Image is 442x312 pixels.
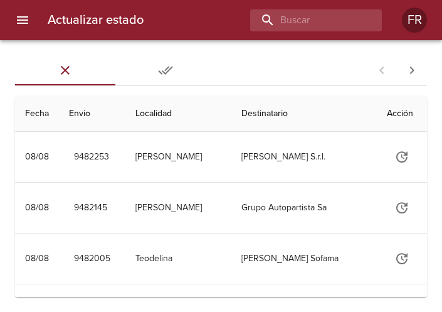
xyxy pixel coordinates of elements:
[15,96,59,132] th: Fecha
[59,96,125,132] th: Envio
[402,8,427,33] div: Abrir información de usuario
[125,132,231,182] td: [PERSON_NAME]
[8,5,38,35] button: menu
[367,63,397,76] span: Pagina anterior
[69,146,114,169] button: 9482253
[74,251,110,267] span: 9482005
[125,96,231,132] th: Localidad
[69,196,112,220] button: 9482145
[231,132,377,182] td: [PERSON_NAME] S.r.l.
[25,253,49,264] div: 08/08
[231,183,377,233] td: Grupo Autopartista Sa
[377,96,427,132] th: Acción
[402,8,427,33] div: FR
[397,55,427,85] span: Pagina siguiente
[74,149,109,165] span: 9482253
[25,202,49,213] div: 08/08
[231,96,377,132] th: Destinatario
[74,200,107,216] span: 9482145
[15,55,216,85] div: Tabs Envios
[387,252,417,263] span: Actualizar estado y agregar documentación
[48,10,144,30] h6: Actualizar estado
[125,234,231,284] td: Teodelina
[250,9,360,31] input: buscar
[125,183,231,233] td: [PERSON_NAME]
[231,234,377,284] td: [PERSON_NAME] Sofama
[25,151,49,162] div: 08/08
[69,247,115,271] button: 9482005
[387,202,417,212] span: Actualizar estado y agregar documentación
